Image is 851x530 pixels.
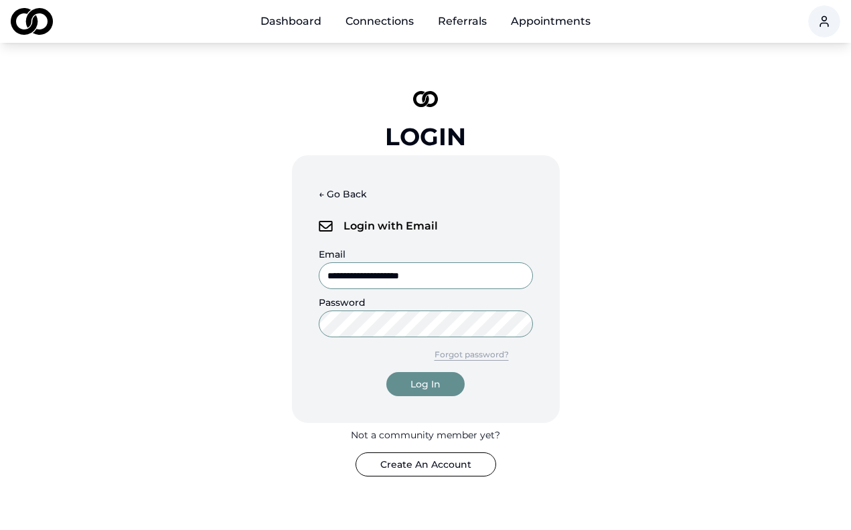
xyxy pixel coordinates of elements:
[410,343,533,367] button: Forgot password?
[413,91,439,107] img: logo
[250,8,332,35] a: Dashboard
[319,248,345,260] label: Email
[356,452,496,476] button: Create An Account
[500,8,601,35] a: Appointments
[335,8,424,35] a: Connections
[319,221,333,232] img: logo
[385,123,466,150] div: Login
[319,296,366,308] label: Password
[11,8,53,35] img: logo
[250,8,601,35] nav: Main
[319,182,367,206] button: ← Go Back
[427,8,497,35] a: Referrals
[319,211,533,241] div: Login with Email
[386,372,465,396] button: Log In
[410,377,441,391] div: Log In
[351,428,500,442] div: Not a community member yet?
